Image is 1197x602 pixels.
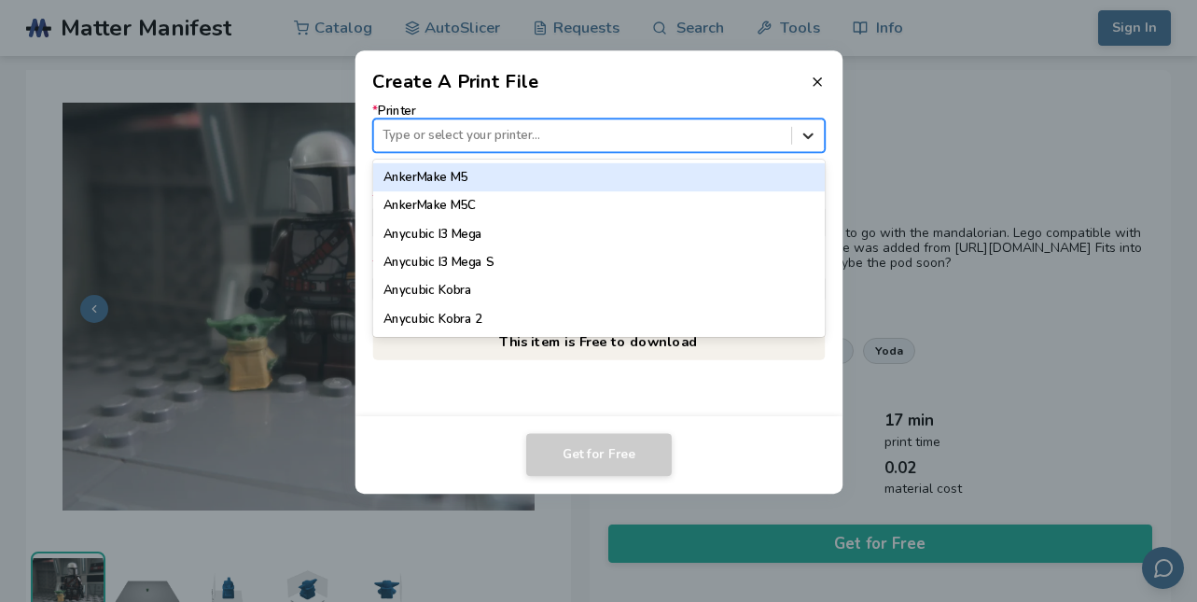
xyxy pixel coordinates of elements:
[372,305,825,333] div: Anycubic Kobra 2
[372,105,825,152] label: Printer
[372,334,825,362] div: Anycubic Kobra 2 Max
[372,277,825,305] div: Anycubic Kobra
[372,68,538,95] h2: Create A Print File
[372,323,825,359] p: This item is Free to download
[372,248,825,276] div: Anycubic I3 Mega S
[526,433,672,476] button: Get for Free
[372,191,825,219] div: AnkerMake M5C
[372,163,825,191] div: AnkerMake M5
[383,129,386,143] input: *PrinterType or select your printer...AnkerMake M5AnkerMake M5CAnycubic I3 MegaAnycubic I3 Mega S...
[372,220,825,248] div: Anycubic I3 Mega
